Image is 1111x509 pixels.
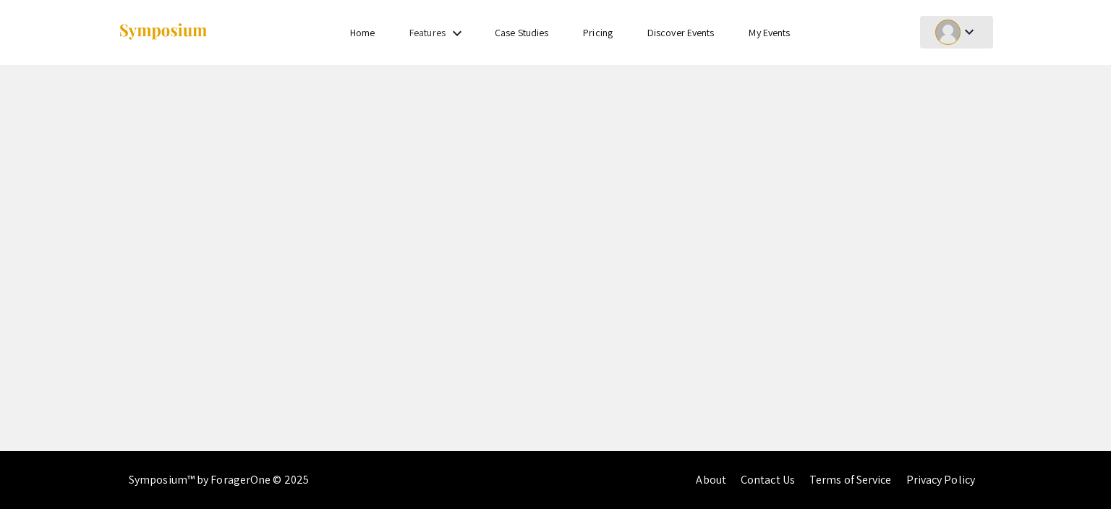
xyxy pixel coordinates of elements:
[749,26,790,39] a: My Events
[583,26,613,39] a: Pricing
[696,472,726,487] a: About
[741,472,795,487] a: Contact Us
[647,26,715,39] a: Discover Events
[118,22,208,42] img: Symposium by ForagerOne
[809,472,892,487] a: Terms of Service
[906,472,975,487] a: Privacy Policy
[11,444,61,498] iframe: Chat
[350,26,375,39] a: Home
[448,25,466,42] mat-icon: Expand Features list
[961,23,978,41] mat-icon: Expand account dropdown
[129,451,309,509] div: Symposium™ by ForagerOne © 2025
[495,26,548,39] a: Case Studies
[409,26,446,39] a: Features
[920,16,993,49] button: Expand account dropdown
